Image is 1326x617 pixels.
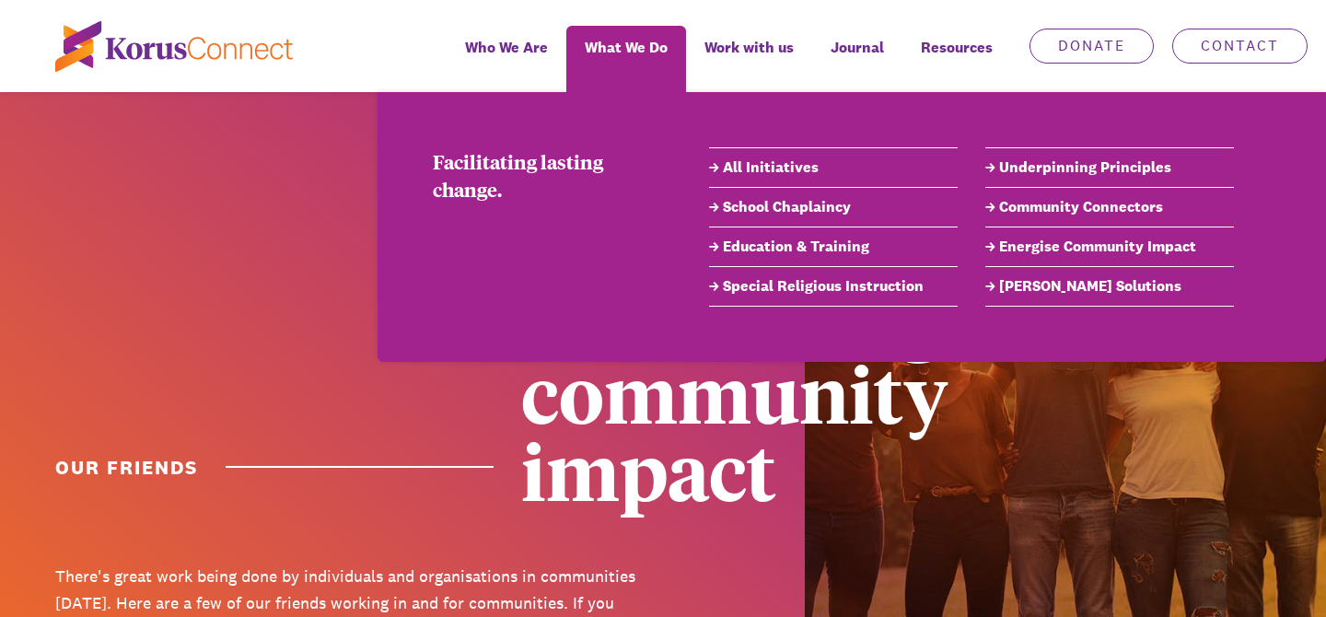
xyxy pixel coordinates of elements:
[465,34,548,61] span: Who We Are
[985,275,1234,297] a: [PERSON_NAME] Solutions
[902,26,1011,92] div: Resources
[566,26,686,92] a: What We Do
[447,26,566,92] a: Who We Are
[985,196,1234,218] a: Community Connectors
[709,275,958,297] a: Special Religious Instruction
[686,26,812,92] a: Work with us
[709,236,958,258] a: Education & Training
[709,157,958,179] a: All Initiatives
[521,276,1115,508] div: Connecting for community impact
[55,21,293,72] img: korus-connect%2Fc5177985-88d5-491d-9cd7-4a1febad1357_logo.svg
[985,157,1234,179] a: Underpinning Principles
[704,34,794,61] span: Work with us
[812,26,902,92] a: Journal
[831,34,884,61] span: Journal
[709,196,958,218] a: School Chaplaincy
[585,34,668,61] span: What We Do
[55,454,494,481] h1: Our Friends
[985,236,1234,258] a: Energise Community Impact
[1172,29,1308,64] a: Contact
[1029,29,1154,64] a: Donate
[433,147,654,203] div: Facilitating lasting change.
